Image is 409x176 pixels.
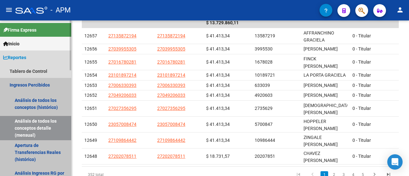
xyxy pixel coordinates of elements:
[352,83,371,88] span: 0 - Titular
[387,154,403,170] div: Open Intercom Messenger
[157,106,185,111] span: 27027356295
[304,46,338,51] span: PINO OLGA ANA
[157,46,185,51] span: 27039955305
[84,83,97,88] span: 12653
[304,151,338,163] span: CHAVEZ MIRTA SILVINA
[255,138,275,143] span: 10986444
[108,46,136,51] span: 27039955305
[206,93,230,98] span: $ 41.413,34
[352,73,371,78] span: 0 - Titular
[108,154,136,159] span: 27202078511
[108,122,136,127] span: 23057008474
[255,93,273,98] span: 4920603
[84,154,97,159] span: 12648
[84,93,97,98] span: 12652
[206,154,230,159] span: $ 18.731,57
[304,83,338,88] span: GIAVEDONI CATALINA
[3,40,19,47] span: Inicio
[108,73,136,78] span: 23101897214
[108,33,136,38] span: 27135872194
[352,154,371,159] span: 0 - Titular
[3,27,36,34] span: Firma Express
[206,138,230,143] span: $ 41.413,34
[206,83,230,88] span: $ 41.413,34
[206,46,230,51] span: $ 41.413,34
[352,122,371,127] span: 0 - Titular
[108,59,136,65] span: 27016780281
[157,73,185,78] span: 23101897214
[304,119,338,131] span: HOPPELER BEATRIZ LIDIA
[352,59,371,65] span: 0 - Titular
[84,46,97,51] span: 12656
[206,59,230,65] span: $ 41.413,34
[157,154,185,159] span: 27202078511
[255,122,273,127] span: 5700847
[206,122,230,127] span: $ 41.413,34
[396,6,404,14] mat-icon: person
[157,138,185,143] span: 27109864442
[255,73,275,78] span: 10189721
[108,138,136,143] span: 27109864442
[84,138,97,143] span: 12649
[304,73,346,78] span: LA PORTA GRACIELA
[352,33,371,38] span: 0 - Titular
[352,46,371,51] span: 0 - Titular
[157,93,185,98] span: 27049206033
[84,73,97,78] span: 12654
[255,83,270,88] span: 633039
[84,122,97,127] span: 12650
[255,33,275,38] span: 13587219
[84,33,97,38] span: 12657
[84,106,97,111] span: 12651
[304,103,350,115] span: MISDEA ANGELA ROSA
[157,122,185,127] span: 23057008474
[352,106,371,111] span: 0 - Titular
[50,3,71,17] span: - APM
[352,93,371,98] span: 0 - Titular
[157,83,185,88] span: 27006330393
[304,56,338,69] span: FINCK MARIA ELENA
[255,46,273,51] span: 3995530
[5,6,13,14] mat-icon: menu
[255,59,273,65] span: 1678028
[304,135,338,147] span: ZINGALE ADRIANA TERESA
[206,73,230,78] span: $ 41.413,34
[157,59,185,65] span: 27016780281
[84,59,97,65] span: 12655
[108,106,136,111] span: 27027356295
[108,93,136,98] span: 27049206033
[352,138,371,143] span: 0 - Titular
[304,93,338,98] span: ARMANDI DORA GLADYS
[108,83,136,88] span: 27006330393
[3,54,26,61] span: Reportes
[255,106,273,111] span: 2735629
[304,30,334,43] span: AFFRANCHINO GRACIELA
[157,33,185,38] span: 27135872194
[206,106,230,111] span: $ 41.413,34
[206,33,230,38] span: $ 41.413,34
[255,154,275,159] span: 20207851
[206,20,239,25] span: $ 13.729.860,11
